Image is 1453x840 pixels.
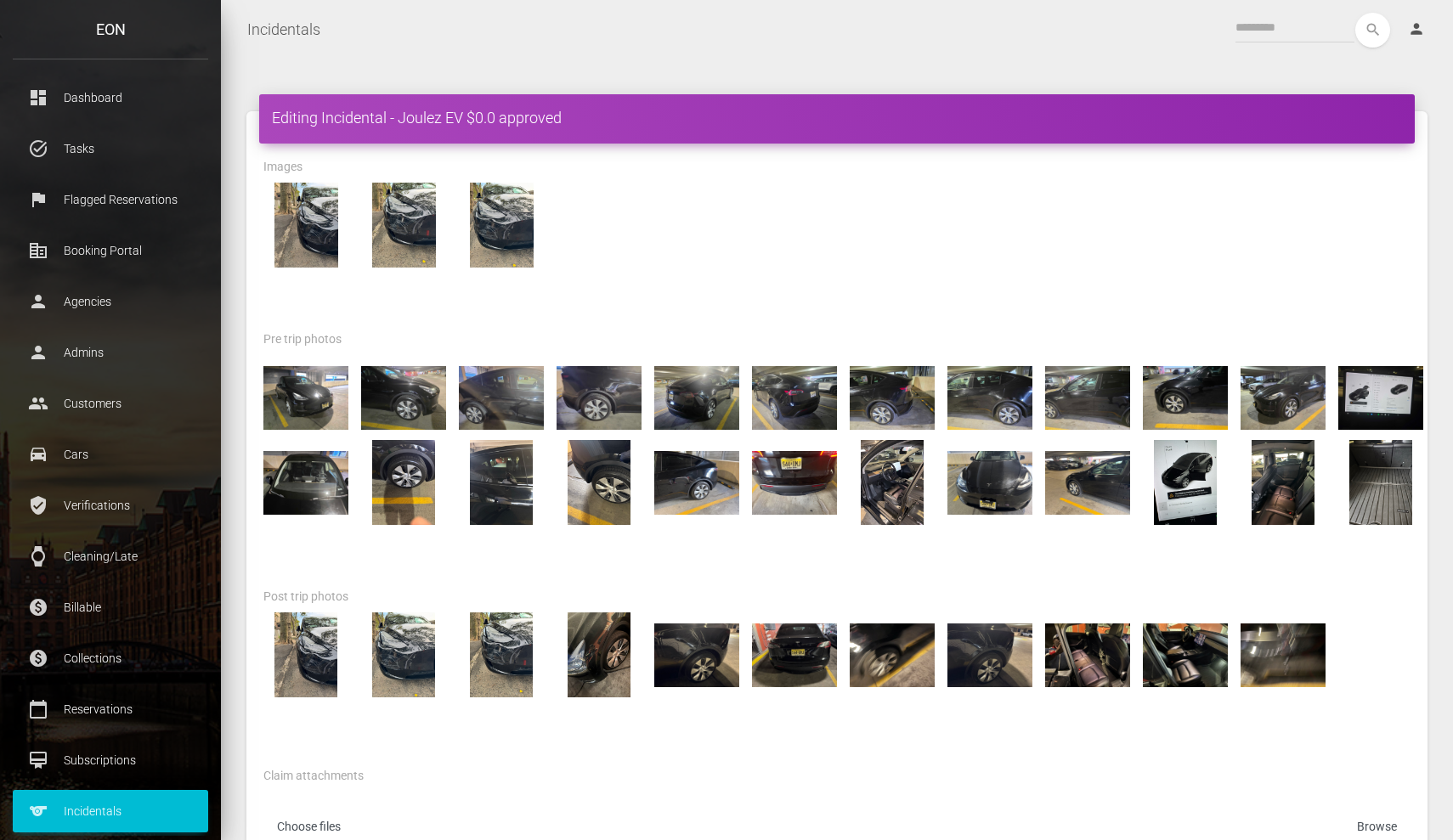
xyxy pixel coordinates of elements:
a: people Customers [13,382,208,425]
a: verified_user Verifications [13,484,208,527]
a: watch Cleaning/Late [13,535,208,578]
img: IMG_3352.jpg [1045,440,1130,525]
img: IMG_3350.jpg [752,440,837,525]
img: 1000029315.jpg [1241,355,1326,440]
a: person Agencies [13,280,208,323]
h4: Editing Incidental - Joulez EV $0.0 approved [272,107,1402,128]
p: Billable [25,595,195,620]
p: Collections [25,646,195,671]
img: IMG_3396.jpg [1143,612,1228,697]
img: IMG_3392.jpg [947,612,1032,697]
img: IMG_3348.jpg [459,440,544,525]
img: 1000029312.jpg [947,355,1032,440]
a: Incidentals [247,8,320,51]
img: 1000029307.jpg [557,355,642,440]
p: Agencies [25,289,195,314]
img: 1000029314.jpg [1143,355,1228,440]
p: Customers [25,391,195,416]
p: Reservations [25,696,195,722]
a: card_membership Subscriptions [13,739,208,781]
p: Tasks [25,136,195,161]
a: calendar_today Reservations [13,688,208,730]
img: 1000029304.jpg [361,355,446,440]
label: Post trip photos [263,589,348,606]
a: paid Billable [13,586,208,629]
img: IMG_3354.jpg [850,440,935,525]
a: dashboard Dashboard [13,76,208,119]
i: person [1408,20,1425,37]
img: IMG_3355.jpg [1143,440,1228,525]
a: paid Collections [13,637,208,679]
p: Booking Portal [25,238,195,263]
img: IMG_3351.jpg [654,440,739,525]
img: IMG_3356.jpg [1241,440,1326,525]
img: IMG_3394.jpg [850,612,935,697]
img: IMG_3391.jpg [654,612,739,697]
label: Pre trip photos [263,331,342,348]
img: 1000029299.jpg [263,440,348,525]
a: person [1395,13,1440,47]
img: 1000029310.jpg [752,355,837,440]
img: c5d83ea8cfe44c33a0718d1c48fc3f99.jpg [361,183,446,268]
p: Dashboard [25,85,195,110]
button: search [1355,13,1390,48]
a: drive_eta Cars [13,433,208,476]
img: 50748dbcf67345e1ad73c2612d21573c.jpg [263,183,348,268]
img: 1000029292.jpg [1338,355,1423,440]
a: person Admins [13,331,208,374]
img: 1000029302.jpg [263,355,348,440]
a: sports Incidentals [13,790,208,832]
img: IMG_3357.jpg [1338,440,1423,525]
img: IMG_3353.jpg [947,440,1032,525]
p: Subscriptions [25,747,195,773]
img: IMG_3365.jpg [459,612,544,697]
img: IMG_3366.jpg [361,612,446,697]
p: Incidentals [25,798,195,824]
img: e8e579280b6d47f9b471addc9e993b13.jpg [459,183,544,268]
p: Admins [25,340,195,365]
img: IMG_3395.jpg [1241,612,1326,697]
img: 1000029309.jpg [654,355,739,440]
img: IMG_3397.jpg [1045,612,1130,697]
label: Claim attachments [263,768,364,785]
img: IMG_3390.jpg [557,612,642,697]
p: Cleaning/Late [25,544,195,569]
a: task_alt Tasks [13,127,208,170]
img: 1000029313.jpg [1045,355,1130,440]
img: 1000029311.jpg [850,355,935,440]
img: 1000029306.jpg [459,355,544,440]
img: IMG_3349.jpg [557,440,642,525]
a: corporate_fare Booking Portal [13,229,208,272]
p: Flagged Reservations [25,187,195,212]
img: IMG_3393.jpg [752,612,837,697]
label: Images [263,159,302,176]
p: Cars [25,442,195,467]
a: flag Flagged Reservations [13,178,208,221]
p: Verifications [25,493,195,518]
img: IMG_3367.jpg [263,612,348,697]
img: IMG_3347.jpg [361,440,446,525]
